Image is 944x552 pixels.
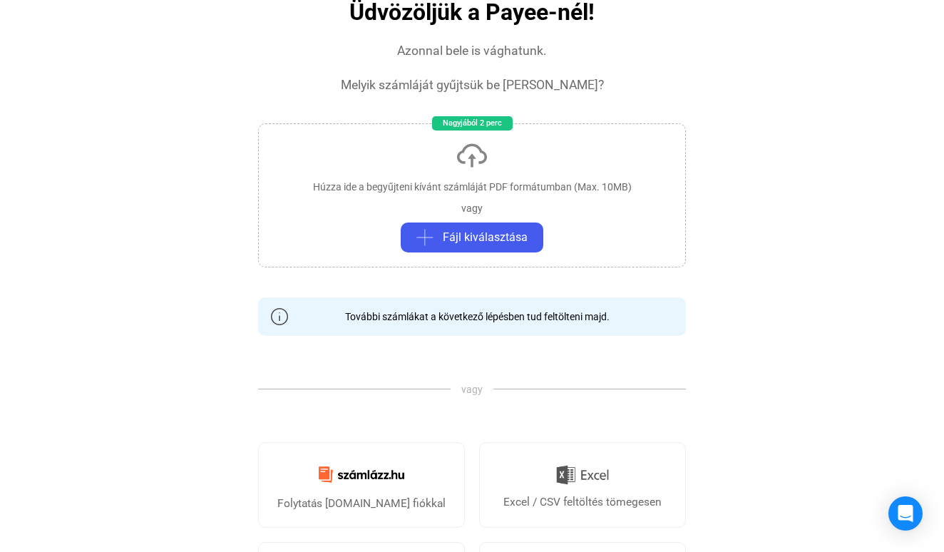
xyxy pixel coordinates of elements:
button: plus-greyFájl kiválasztása [401,223,543,252]
div: vagy [461,201,483,215]
span: vagy [451,382,493,397]
a: Folytatás [DOMAIN_NAME] fiókkal [258,442,465,528]
div: Nagyjából 2 perc [432,116,513,131]
img: info-grey-outline [271,308,288,325]
div: Húzza ide a begyűjteni kívánt számláját PDF formátumban (Max. 10MB) [313,180,632,194]
img: upload-cloud [455,138,489,173]
div: Excel / CSV feltöltés tömegesen [503,494,662,511]
span: Fájl kiválasztása [443,229,528,246]
div: Melyik számláját gyűjtsük be [PERSON_NAME]? [341,76,604,93]
div: Azonnal bele is vághatunk. [397,42,547,59]
div: Open Intercom Messenger [888,496,923,531]
img: plus-grey [416,229,433,246]
img: Számlázz.hu [310,458,413,491]
div: További számlákat a következő lépésben tud feltölteni majd. [334,310,610,324]
img: Excel [556,460,609,490]
a: Excel / CSV feltöltés tömegesen [479,442,686,528]
div: Folytatás [DOMAIN_NAME] fiókkal [277,495,446,512]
